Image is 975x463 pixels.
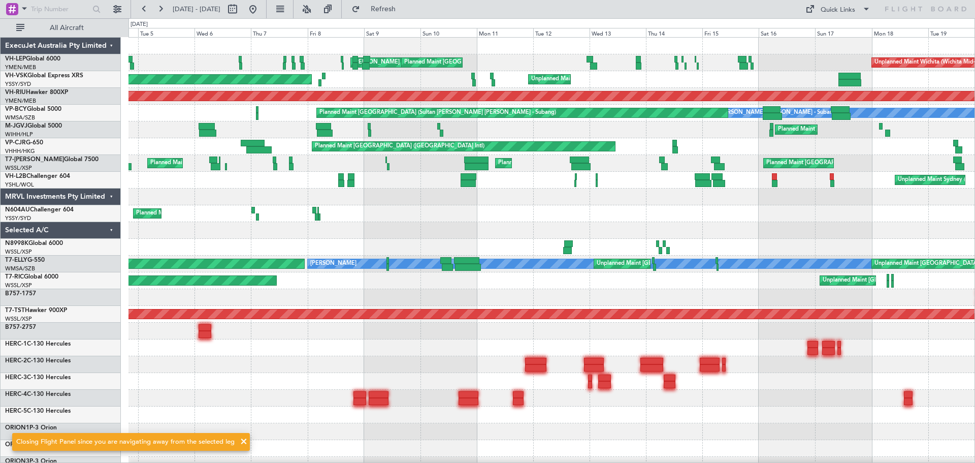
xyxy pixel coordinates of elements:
[5,408,71,414] a: HERC-5C-130 Hercules
[5,164,32,172] a: WSSL/XSP
[821,5,855,15] div: Quick Links
[5,291,36,297] a: B757-1757
[5,106,61,112] a: VP-BCYGlobal 5000
[5,274,58,280] a: T7-RICGlobal 6000
[308,28,364,37] div: Fri 8
[5,207,30,213] span: N604AU
[590,28,646,37] div: Wed 13
[815,28,871,37] div: Sun 17
[251,28,307,37] div: Thu 7
[5,173,70,179] a: VH-L2BChallenger 604
[5,257,45,263] a: T7-ELLYG-550
[5,307,67,314] a: T7-TSTHawker 900XP
[5,257,27,263] span: T7-ELLY
[16,437,235,447] div: Closing Flight Panel since you are navigating away from the selected leg
[5,214,31,222] a: YSSY/SYD
[5,173,26,179] span: VH-L2B
[5,248,32,256] a: WSSL/XSP
[5,140,26,146] span: VP-CJR
[5,56,60,62] a: VH-LEPGlobal 6000
[5,80,31,88] a: YSSY/SYD
[5,408,27,414] span: HERC-5
[364,28,420,37] div: Sat 9
[5,73,27,79] span: VH-VSK
[597,256,840,271] div: Unplanned Maint [GEOGRAPHIC_DATA] (Sultan [PERSON_NAME] [PERSON_NAME] - Subang)
[5,391,71,397] a: HERC-4C-130 Hercules
[5,123,62,129] a: M-JGVJGlobal 5000
[5,157,99,163] a: T7-[PERSON_NAME]Global 7500
[150,156,250,171] div: Planned Maint Dubai (Al Maktoum Intl)
[5,315,32,323] a: WSSL/XSP
[5,307,25,314] span: T7-TST
[5,131,33,138] a: WIHH/HLP
[5,89,26,96] span: VH-RIU
[5,375,27,381] span: HERC-3
[136,206,254,221] div: Planned Maint Sydney ([PERSON_NAME] Intl)
[347,1,408,17] button: Refresh
[5,64,36,71] a: YMEN/MEB
[310,256,356,271] div: [PERSON_NAME]
[702,28,759,37] div: Fri 15
[5,123,27,129] span: M-JGVJ
[5,265,35,272] a: WMSA/SZB
[5,291,25,297] span: B757-1
[138,28,194,37] div: Tue 5
[5,282,32,289] a: WSSL/XSP
[131,20,148,29] div: [DATE]
[5,358,71,364] a: HERC-2C-130 Hercules
[5,89,68,96] a: VH-RIUHawker 800XP
[533,28,590,37] div: Tue 12
[5,147,35,155] a: VHHH/HKG
[319,105,556,120] div: Planned Maint [GEOGRAPHIC_DATA] (Sultan [PERSON_NAME] [PERSON_NAME] - Subang)
[5,207,74,213] a: N604AUChallenger 604
[5,240,63,246] a: N8998KGlobal 6000
[800,1,875,17] button: Quick Links
[5,324,25,330] span: B757-2
[404,55,598,70] div: Planned Maint [GEOGRAPHIC_DATA] ([GEOGRAPHIC_DATA] International)
[5,181,34,189] a: YSHL/WOL
[5,375,71,381] a: HERC-3C-130 Hercules
[5,240,28,246] span: N8998K
[194,28,251,37] div: Wed 6
[362,6,405,13] span: Refresh
[766,156,886,171] div: Planned Maint [GEOGRAPHIC_DATA] (Seletar)
[173,5,220,14] span: [DATE] - [DATE]
[5,341,27,347] span: HERC-1
[31,2,89,17] input: Trip Number
[5,106,27,112] span: VP-BCY
[5,274,24,280] span: T7-RIC
[315,139,484,154] div: Planned Maint [GEOGRAPHIC_DATA] ([GEOGRAPHIC_DATA] Intl)
[11,20,110,36] button: All Aircraft
[5,56,26,62] span: VH-LEP
[5,391,27,397] span: HERC-4
[477,28,533,37] div: Mon 11
[759,28,815,37] div: Sat 16
[5,341,71,347] a: HERC-1C-130 Hercules
[5,97,36,105] a: YMEN/MEB
[5,114,35,121] a: WMSA/SZB
[498,156,658,171] div: Planned Maint [GEOGRAPHIC_DATA] ([GEOGRAPHIC_DATA])
[5,73,83,79] a: VH-VSKGlobal Express XRS
[872,28,928,37] div: Mon 18
[5,157,64,163] span: T7-[PERSON_NAME]
[531,72,656,87] div: Unplanned Maint Sydney ([PERSON_NAME] Intl)
[823,273,949,288] div: Unplanned Maint [GEOGRAPHIC_DATA] (Seletar)
[5,358,27,364] span: HERC-2
[5,140,43,146] a: VP-CJRG-650
[26,24,107,32] span: All Aircraft
[5,324,36,330] a: B757-2757
[420,28,477,37] div: Sun 10
[778,122,897,137] div: Planned Maint [GEOGRAPHIC_DATA] (Seletar)
[646,28,702,37] div: Thu 14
